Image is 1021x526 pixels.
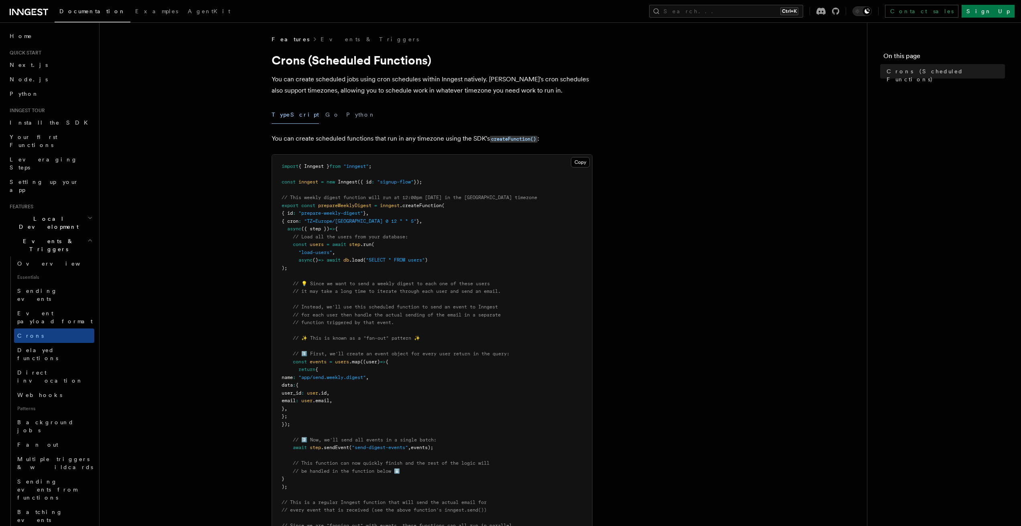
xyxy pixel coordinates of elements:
[321,179,324,185] span: =
[363,210,366,216] span: }
[272,106,319,124] button: TypeScript
[490,135,538,142] a: createFunction()
[272,35,309,43] span: Features
[282,413,287,419] span: };
[282,382,293,388] span: data
[327,257,341,263] span: await
[17,478,77,501] span: Sending events from functions
[369,163,371,169] span: ;
[272,74,593,96] p: You can create scheduled jobs using cron schedules within Inngest natively. [PERSON_NAME]'s cron ...
[346,106,376,124] button: Python
[374,203,377,208] span: =
[298,179,318,185] span: inngest
[298,210,363,216] span: "prepare-weekly-digest"
[14,256,94,271] a: Overview
[419,218,422,224] span: ,
[6,50,41,56] span: Quick start
[10,32,32,40] span: Home
[400,203,442,208] span: .createFunction
[293,281,490,286] span: // 💡 Since we want to send a weekly digest to each one of these users
[183,2,235,22] a: AgentKit
[282,390,301,396] span: user_id
[282,406,284,411] span: }
[282,195,537,200] span: // This weekly digest function will run at 12:00pm [DATE] in the [GEOGRAPHIC_DATA] timezone
[366,375,369,380] span: ,
[301,398,313,403] span: user
[14,388,94,402] a: Webhooks
[17,419,74,433] span: Background jobs
[293,304,498,310] span: // Instead, we'll use this scheduled function to send an event to Inngest
[14,452,94,474] a: Multiple triggers & wildcards
[327,179,335,185] span: new
[321,445,349,450] span: .sendEvent
[318,257,324,263] span: =>
[10,91,39,97] span: Python
[293,312,501,318] span: // for each user then handle the actual sending of the email in a separate
[14,474,94,505] a: Sending events from functions
[332,250,335,255] span: ,
[298,257,313,263] span: async
[282,484,287,490] span: );
[310,242,324,247] span: users
[282,375,293,380] span: name
[425,257,428,263] span: )
[332,242,346,247] span: await
[883,51,1005,64] h4: On this page
[10,156,77,171] span: Leveraging Steps
[296,398,298,403] span: :
[55,2,130,22] a: Documentation
[887,67,1005,83] span: Crons (Scheduled Functions)
[318,203,371,208] span: prepareWeeklyDigest
[310,359,327,365] span: events
[282,476,284,482] span: }
[282,500,487,505] span: // This is a regular Inngest function that will send the actual email for
[6,204,33,210] span: Features
[293,375,296,380] span: :
[386,359,388,365] span: {
[325,106,340,124] button: Go
[408,445,411,450] span: ,
[357,179,371,185] span: ({ id
[293,382,296,388] span: :
[416,218,419,224] span: }
[293,351,509,357] span: // 1️⃣ First, we'll create an event object for every user return in the query:
[301,203,315,208] span: const
[6,234,94,256] button: Events & Triggers
[343,163,369,169] span: "inngest"
[335,359,349,365] span: users
[17,456,93,470] span: Multiple triggers & wildcards
[321,35,419,43] a: Events & Triggers
[6,175,94,197] a: Setting up your app
[293,445,307,450] span: await
[307,390,318,396] span: user
[272,53,593,67] h1: Crons (Scheduled Functions)
[490,136,538,143] code: createFunction()
[6,212,94,234] button: Local Development
[14,306,94,328] a: Event payload format
[14,365,94,388] a: Direct invocation
[10,179,79,193] span: Setting up your app
[282,218,298,224] span: { cron
[349,359,360,365] span: .map
[293,288,501,294] span: // it may take a long time to iterate through each user and send an email.
[377,179,414,185] span: "signup-flow"
[298,367,315,372] span: return
[293,210,296,216] span: :
[349,257,363,263] span: .load
[296,382,298,388] span: {
[6,237,87,253] span: Events & Triggers
[130,2,183,22] a: Examples
[414,179,422,185] span: });
[10,119,93,126] span: Install the SDK
[282,398,296,403] span: email
[17,260,100,267] span: Overview
[327,390,329,396] span: ,
[17,509,63,523] span: Batching events
[14,284,94,306] a: Sending events
[349,445,352,450] span: (
[17,441,58,448] span: Fan out
[6,152,94,175] a: Leveraging Steps
[6,58,94,72] a: Next.js
[335,226,338,232] span: {
[6,115,94,130] a: Install the SDK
